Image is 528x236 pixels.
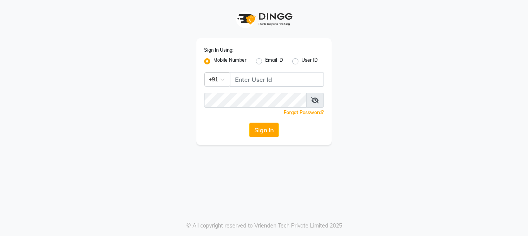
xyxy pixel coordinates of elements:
[213,57,247,66] label: Mobile Number
[204,47,233,54] label: Sign In Using:
[249,123,279,137] button: Sign In
[301,57,318,66] label: User ID
[233,8,295,30] img: logo1.svg
[204,93,307,108] input: Username
[284,110,324,115] a: Forgot Password?
[230,72,324,87] input: Username
[265,57,283,66] label: Email ID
